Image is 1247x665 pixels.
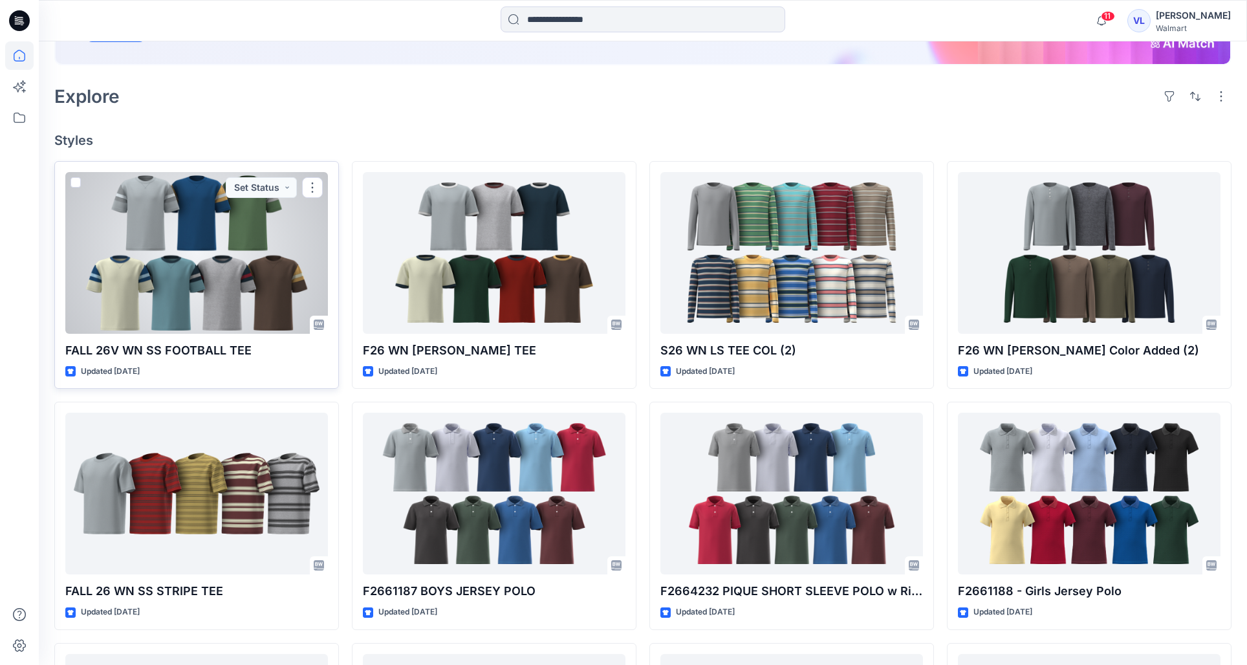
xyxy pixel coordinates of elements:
[1156,8,1231,23] div: [PERSON_NAME]
[958,413,1220,574] a: F2661188 - Girls Jersey Polo
[54,133,1231,148] h4: Styles
[660,582,923,600] p: F2664232 PIQUE SHORT SLEEVE POLO w Rib Cuff
[676,605,735,619] p: Updated [DATE]
[660,342,923,360] p: S26 WN LS TEE COL (2)
[65,413,328,574] a: FALL 26 WN SS STRIPE TEE
[363,172,625,334] a: F26 WN SS RINGER TEE
[676,365,735,378] p: Updated [DATE]
[65,342,328,360] p: FALL 26V WN SS FOOTBALL TEE
[65,172,328,334] a: FALL 26V WN SS FOOTBALL TEE
[363,582,625,600] p: F2661187 BOYS JERSEY POLO
[65,582,328,600] p: FALL 26 WN SS STRIPE TEE
[958,342,1220,360] p: F26 WN [PERSON_NAME] Color Added (2)
[660,413,923,574] a: F2664232 PIQUE SHORT SLEEVE POLO w Rib Cuff
[958,172,1220,334] a: F26 WN LS HENLEY Color Added (2)
[81,365,140,378] p: Updated [DATE]
[660,172,923,334] a: S26 WN LS TEE COL (2)
[378,365,437,378] p: Updated [DATE]
[958,582,1220,600] p: F2661188 - Girls Jersey Polo
[363,413,625,574] a: F2661187 BOYS JERSEY POLO
[1127,9,1151,32] div: VL
[54,86,120,107] h2: Explore
[973,365,1032,378] p: Updated [DATE]
[973,605,1032,619] p: Updated [DATE]
[378,605,437,619] p: Updated [DATE]
[363,342,625,360] p: F26 WN [PERSON_NAME] TEE
[81,605,140,619] p: Updated [DATE]
[1156,23,1231,33] div: Walmart
[1101,11,1115,21] span: 11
